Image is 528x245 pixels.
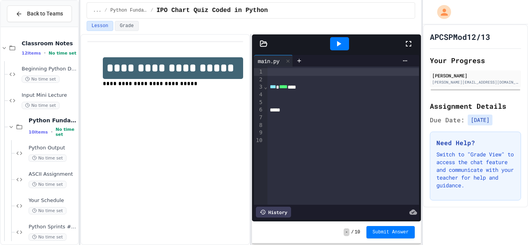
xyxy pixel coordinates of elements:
span: No time set [29,233,66,241]
div: 3 [254,83,264,91]
span: No time set [29,181,66,188]
span: 10 [354,229,360,235]
div: 7 [254,114,264,122]
span: Python Sprints #1a [29,224,77,230]
span: 12 items [22,51,41,56]
span: Beginning Python Demo [22,66,77,72]
span: • [44,50,46,56]
span: Back to Teams [27,10,63,18]
button: Back to Teams [7,5,72,22]
div: History [256,207,291,218]
span: Python Fundamentals [29,117,77,124]
div: 4 [254,91,264,99]
span: Input Mini Lecture [22,92,77,99]
span: Fold line [264,84,267,90]
span: No time set [22,102,60,109]
div: 6 [254,106,264,114]
span: Python Output [29,145,77,151]
span: Due Date: [430,115,465,125]
div: [PERSON_NAME][EMAIL_ADDRESS][DOMAIN_NAME] [432,79,519,85]
span: No time set [49,51,77,56]
button: Lesson [87,21,113,31]
div: 8 [254,122,264,129]
span: No time set [22,75,60,83]
div: main.py [254,55,293,67]
span: ... [93,7,102,14]
div: main.py [254,57,283,65]
span: Your Schedule [29,197,77,204]
h2: Assignment Details [430,101,521,111]
span: / [151,7,153,14]
span: IPO Chart Quiz Coded in Python [157,6,268,15]
div: 9 [254,129,264,137]
span: Classroom Notes [22,40,77,47]
p: Switch to "Grade View" to access the chat feature and communicate with your teacher for help and ... [436,151,514,189]
span: Submit Answer [373,229,409,235]
span: No time set [29,207,66,214]
span: / [104,7,107,14]
span: No time set [29,154,66,162]
span: - [344,228,349,236]
button: Submit Answer [366,226,415,238]
h1: APCSPMod12/13 [430,31,490,42]
div: 2 [254,76,264,84]
h2: Your Progress [430,55,521,66]
div: 1 [254,68,264,76]
span: 10 items [29,130,48,135]
div: 10 [254,137,264,144]
span: Python Fundamentals [111,7,148,14]
span: No time set [56,127,77,137]
span: [DATE] [468,115,492,125]
button: Grade [115,21,139,31]
span: ASCII Assignment [29,171,77,178]
h3: Need Help? [436,138,514,147]
div: 5 [254,99,264,106]
div: [PERSON_NAME] [432,72,519,79]
span: • [51,129,53,135]
span: / [351,229,354,235]
div: My Account [429,3,453,21]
